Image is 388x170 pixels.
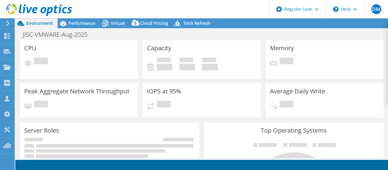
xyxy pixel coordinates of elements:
span: Pending [157,101,171,109]
h3: Server Roles [24,127,59,134]
h3: Average Daily Write [270,88,325,95]
span: Cloud Pricing [140,20,168,26]
span: Virtual [111,20,125,26]
span: Performance [68,20,95,26]
span: Total [202,58,216,64]
span: Pending [280,101,294,109]
span: Used [157,58,171,64]
span: Tech Refresh [183,20,210,26]
h3: Memory [270,45,294,51]
h4: 0 GiB [157,64,172,70]
h4: 0 GiB [179,64,195,70]
span: Environment [26,20,53,26]
h3: IOPS at 95% [147,88,181,95]
h3: Peak Aggregate Network Throughput [24,88,129,95]
span: DM [371,4,381,14]
h3: Capacity [147,45,171,51]
span: Pending [34,101,48,109]
span: Free [179,58,193,64]
span: Pending [280,58,294,66]
h3: CPU [24,45,36,51]
h1: JISC-VMWARE-Aug-2025 [20,31,97,38]
span: Pending [34,58,48,66]
h3: Top Operating Systems [208,127,379,134]
svg: \n [333,6,339,12]
h4: 0 GiB [202,64,218,70]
